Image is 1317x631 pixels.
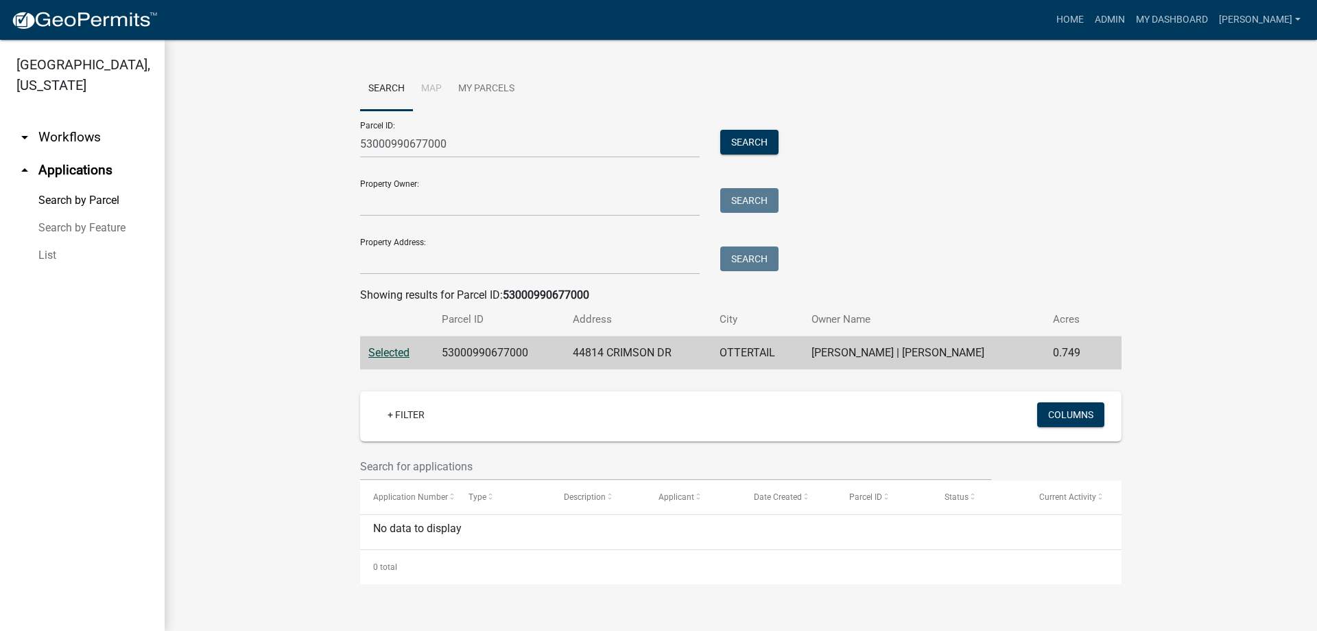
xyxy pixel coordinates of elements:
[360,452,991,481] input: Search for applications
[1045,303,1101,336] th: Acres
[658,492,694,502] span: Applicant
[1089,7,1130,33] a: Admin
[360,287,1122,303] div: Showing results for Parcel ID:
[1026,481,1122,514] datatable-header-cell: Current Activity
[360,67,413,111] a: Search
[849,492,882,502] span: Parcel ID
[565,336,711,370] td: 44814 CRIMSON DR
[1045,336,1101,370] td: 0.749
[1051,7,1089,33] a: Home
[450,67,523,111] a: My Parcels
[645,481,741,514] datatable-header-cell: Applicant
[803,336,1045,370] td: [PERSON_NAME] | [PERSON_NAME]
[16,129,33,146] i: arrow_drop_down
[360,481,455,514] datatable-header-cell: Application Number
[373,492,448,502] span: Application Number
[932,481,1027,514] datatable-header-cell: Status
[468,492,486,502] span: Type
[368,346,410,359] a: Selected
[720,246,779,271] button: Search
[1039,492,1096,502] span: Current Activity
[945,492,969,502] span: Status
[503,288,589,301] strong: 53000990677000
[711,336,803,370] td: OTTERTAIL
[565,303,711,336] th: Address
[360,550,1122,584] div: 0 total
[455,481,551,514] datatable-header-cell: Type
[754,492,802,502] span: Date Created
[1037,402,1104,427] button: Columns
[1213,7,1306,33] a: [PERSON_NAME]
[434,336,565,370] td: 53000990677000
[720,130,779,154] button: Search
[1130,7,1213,33] a: My Dashboard
[711,303,803,336] th: City
[16,162,33,179] i: arrow_drop_up
[836,481,932,514] datatable-header-cell: Parcel ID
[720,188,779,213] button: Search
[803,303,1045,336] th: Owner Name
[434,303,565,336] th: Parcel ID
[551,481,646,514] datatable-header-cell: Description
[377,402,436,427] a: + Filter
[564,492,606,502] span: Description
[360,515,1122,549] div: No data to display
[741,481,836,514] datatable-header-cell: Date Created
